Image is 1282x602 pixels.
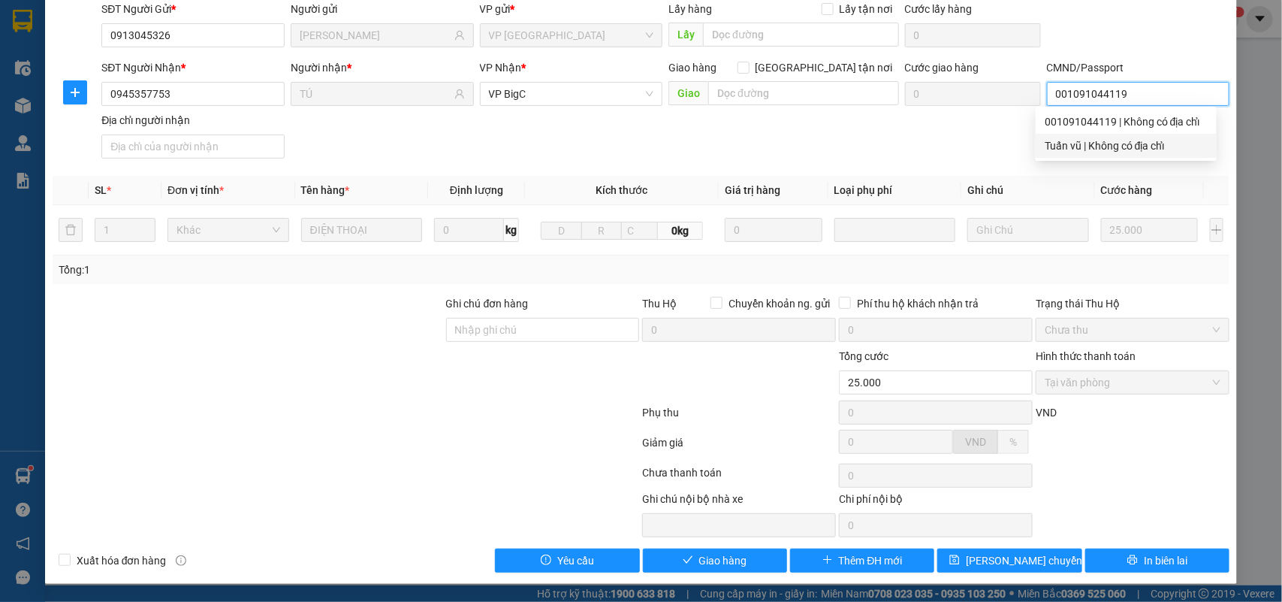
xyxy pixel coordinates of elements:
span: VP BigC [489,83,654,105]
span: 0kg [658,222,703,240]
input: D [541,222,581,240]
span: % [1009,436,1017,448]
label: Ghi chú đơn hàng [446,298,529,310]
span: Phí thu hộ khách nhận trả [851,295,985,312]
div: Phụ thu [641,404,838,431]
span: VND [1036,407,1057,419]
button: plus [1210,218,1224,242]
span: printer [1127,555,1138,567]
button: delete [59,218,83,242]
span: Thu Hộ [642,298,677,310]
span: Tên hàng [301,184,350,196]
span: Đơn vị tính [167,184,224,196]
span: plus [64,86,86,98]
div: 001091044119 | Không có địa chỉ [1045,113,1208,130]
div: Tuấn vũ | Không có địa chỉ [1036,134,1217,158]
input: Tên người gửi [300,27,451,44]
span: VND [965,436,986,448]
span: Giá trị hàng [725,184,780,196]
input: Ghi Chú [967,218,1089,242]
span: user [454,30,465,41]
span: Tại văn phòng [1045,371,1220,394]
label: Cước giao hàng [905,62,979,74]
span: Khác [176,219,280,241]
span: Lấy [668,23,703,47]
span: Thêm ĐH mới [839,552,903,569]
span: plus [822,555,833,567]
button: exclamation-circleYêu cầu [495,549,639,573]
span: Định lượng [450,184,503,196]
span: info-circle [176,555,186,566]
span: Chuyển khoản ng. gửi [722,295,836,312]
span: Giao hàng [668,62,716,74]
span: VP Ninh Bình [489,24,654,47]
button: printerIn biên lai [1085,549,1229,573]
div: VP gửi [480,1,663,17]
input: C [621,222,658,240]
div: Ghi chú nội bộ nhà xe [642,491,836,513]
input: Địa chỉ của người nhận [101,135,285,159]
span: VP Nhận [480,62,522,74]
span: Lấy hàng [668,3,712,15]
span: In biên lai [1144,552,1187,569]
input: Ghi chú đơn hàng [446,318,640,342]
button: plus [63,80,87,104]
span: Yêu cầu [557,552,594,569]
button: plusThêm ĐH mới [790,549,934,573]
input: Dọc đường [703,23,899,47]
th: Ghi chú [961,176,1095,205]
label: Cước lấy hàng [905,3,973,15]
span: Giao [668,81,708,105]
input: 0 [1101,218,1198,242]
div: 001091044119 | Không có địa chỉ [1036,110,1217,134]
span: Giao hàng [699,552,747,569]
input: R [581,222,622,240]
div: SĐT Người Nhận [101,59,285,76]
div: SĐT Người Gửi [101,1,285,17]
button: save[PERSON_NAME] chuyển hoàn [937,549,1081,573]
span: Chưa thu [1045,319,1220,341]
span: kg [504,218,519,242]
span: SL [95,184,107,196]
input: Dọc đường [708,81,899,105]
span: user [454,89,465,99]
span: [PERSON_NAME] chuyển hoàn [966,552,1109,569]
label: Hình thức thanh toán [1036,350,1136,362]
span: Lấy tận nơi [834,1,899,17]
div: CMND/Passport [1047,59,1230,76]
b: GỬI : VP BigC [19,109,144,134]
button: checkGiao hàng [643,549,787,573]
span: Kích thước [596,184,648,196]
div: Tổng: 1 [59,262,496,278]
div: Địa chỉ người nhận [101,112,285,129]
div: Người nhận [291,59,474,76]
div: Chưa thanh toán [641,464,838,491]
input: Cước giao hàng [905,82,1041,106]
div: Tuấn vũ | Không có địa chỉ [1045,138,1208,154]
div: Trạng thái Thu Hộ [1036,295,1229,312]
span: save [949,555,960,567]
div: Chi phí nội bộ [839,491,1033,513]
input: VD: Bàn, Ghế [301,218,423,242]
span: [GEOGRAPHIC_DATA] tận nơi [750,59,899,76]
li: Số 10 ngõ 15 Ngọc Hồi, Q.[PERSON_NAME], [GEOGRAPHIC_DATA] [140,37,628,56]
li: Hotline: 19001155 [140,56,628,74]
img: logo.jpg [19,19,94,94]
input: Cước lấy hàng [905,23,1041,47]
span: Cước hàng [1101,184,1153,196]
input: 0 [725,218,822,242]
span: Tổng cước [839,350,888,362]
div: Người gửi [291,1,474,17]
span: exclamation-circle [541,555,551,567]
th: Loại phụ phí [828,176,962,205]
div: Giảm giá [641,434,838,461]
input: Tên người nhận [300,86,451,102]
span: check [683,555,693,567]
span: Xuất hóa đơn hàng [71,552,173,569]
